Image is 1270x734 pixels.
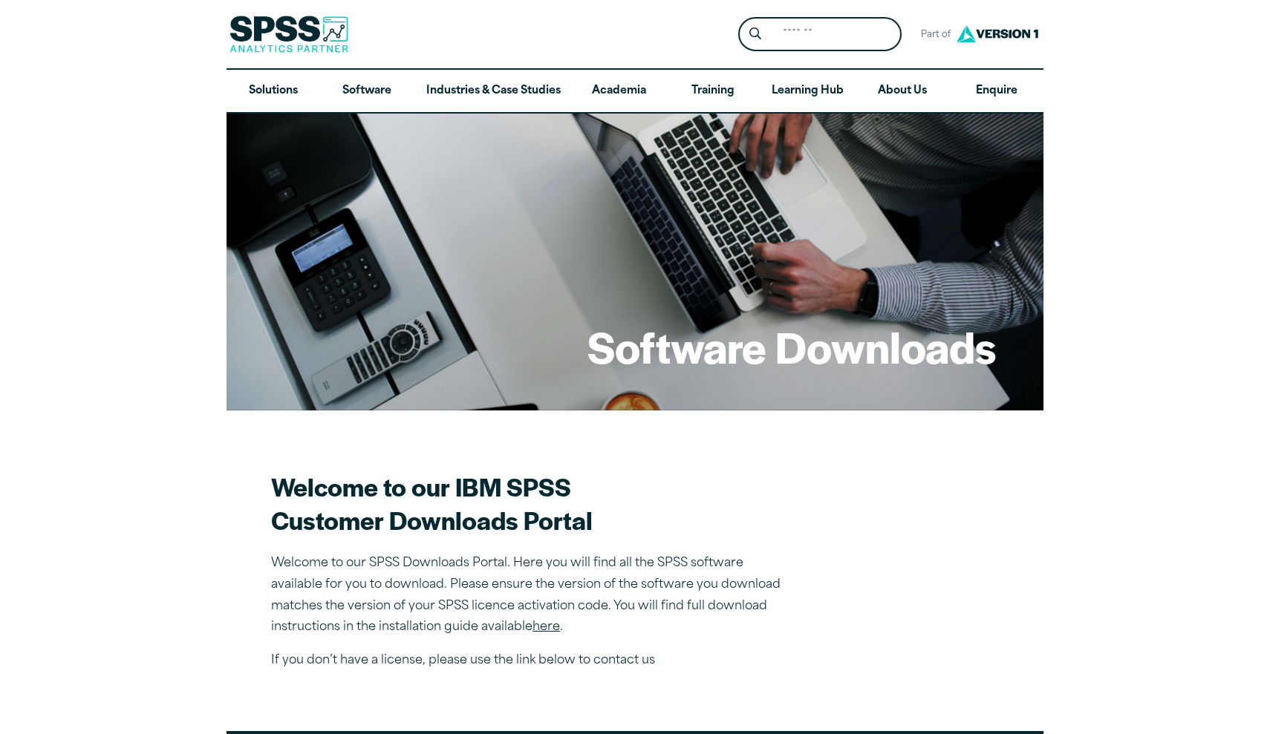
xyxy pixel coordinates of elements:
a: Academia [573,70,666,113]
h1: Software Downloads [587,318,996,376]
p: If you don’t have a license, please use the link below to contact us [271,650,791,672]
a: Solutions [227,70,320,113]
a: Training [666,70,760,113]
a: About Us [856,70,949,113]
a: Industries & Case Studies [414,70,573,113]
svg: Search magnifying glass icon [749,27,761,40]
button: Search magnifying glass icon [742,21,769,48]
p: Welcome to our SPSS Downloads Portal. Here you will find all the SPSS software available for you ... [271,553,791,638]
a: Learning Hub [760,70,856,113]
img: Version1 Logo [953,20,1042,47]
nav: Desktop version of site main menu [227,70,1043,113]
h2: Welcome to our IBM SPSS Customer Downloads Portal [271,470,791,537]
a: here [533,621,560,633]
a: Software [320,70,414,113]
form: Site Header Search Form [738,17,902,52]
img: SPSS Analytics Partner [229,16,348,53]
a: Enquire [950,70,1043,113]
span: Part of [914,24,953,46]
